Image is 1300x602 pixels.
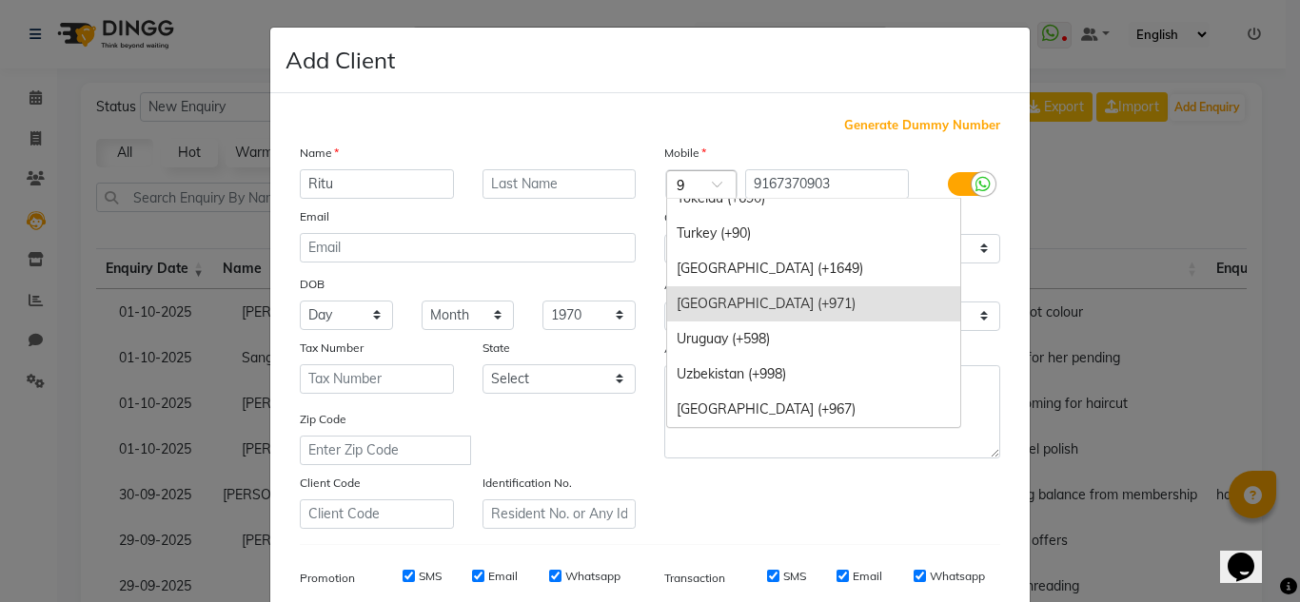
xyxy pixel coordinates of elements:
[419,568,442,585] label: SMS
[664,145,706,162] label: Mobile
[667,286,960,321] div: [GEOGRAPHIC_DATA] (+971)
[300,145,339,162] label: Name
[300,364,454,394] input: Tax Number
[664,340,708,358] label: Address
[667,251,960,286] div: [GEOGRAPHIC_DATA] (+1649)
[667,216,960,251] div: Turkey (+90)
[488,568,518,585] label: Email
[483,499,637,529] input: Resident No. or Any Id
[664,277,727,294] label: Anniversary
[300,499,454,529] input: Client Code
[300,411,346,428] label: Zip Code
[300,340,364,357] label: Tax Number
[853,568,882,585] label: Email
[300,436,471,465] input: Enter Zip Code
[300,208,329,225] label: Email
[667,357,960,392] div: Uzbekistan (+998)
[483,169,637,199] input: Last Name
[664,209,703,226] label: Gender
[286,43,395,77] h4: Add Client
[667,181,960,216] div: Tokelau (+690)
[300,276,325,293] label: DOB
[667,392,960,427] div: [GEOGRAPHIC_DATA] (+967)
[300,233,636,262] input: Email
[666,198,961,428] ng-dropdown-panel: Options list
[844,116,1000,135] span: Generate Dummy Number
[1220,526,1281,583] iframe: chat widget
[930,568,985,585] label: Whatsapp
[783,568,806,585] label: SMS
[667,321,960,357] div: Uruguay (+598)
[745,169,910,199] input: Mobile
[565,568,620,585] label: Whatsapp
[300,475,361,492] label: Client Code
[664,570,725,587] label: Transaction
[483,475,572,492] label: Identification No.
[300,570,355,587] label: Promotion
[300,169,454,199] input: First Name
[483,340,510,357] label: State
